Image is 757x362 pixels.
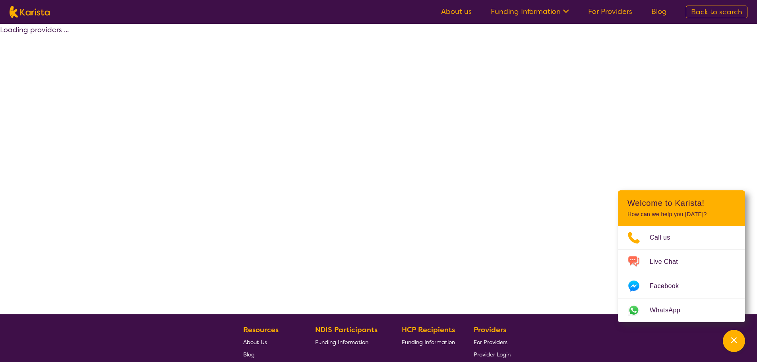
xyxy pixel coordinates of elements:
[618,226,745,322] ul: Choose channel
[441,7,472,16] a: About us
[650,256,687,268] span: Live Chat
[474,325,506,335] b: Providers
[588,7,632,16] a: For Providers
[243,351,255,358] span: Blog
[474,336,511,348] a: For Providers
[243,325,279,335] b: Resources
[243,339,267,346] span: About Us
[474,348,511,360] a: Provider Login
[474,351,511,358] span: Provider Login
[686,6,747,18] a: Back to search
[651,7,667,16] a: Blog
[650,280,688,292] span: Facebook
[315,336,383,348] a: Funding Information
[691,7,742,17] span: Back to search
[243,348,296,360] a: Blog
[402,336,455,348] a: Funding Information
[243,336,296,348] a: About Us
[402,339,455,346] span: Funding Information
[627,211,736,218] p: How can we help you [DATE]?
[402,325,455,335] b: HCP Recipients
[618,298,745,322] a: Web link opens in a new tab.
[618,190,745,322] div: Channel Menu
[315,339,368,346] span: Funding Information
[474,339,507,346] span: For Providers
[650,232,680,244] span: Call us
[627,198,736,208] h2: Welcome to Karista!
[10,6,50,18] img: Karista logo
[491,7,569,16] a: Funding Information
[723,330,745,352] button: Channel Menu
[650,304,690,316] span: WhatsApp
[315,325,378,335] b: NDIS Participants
